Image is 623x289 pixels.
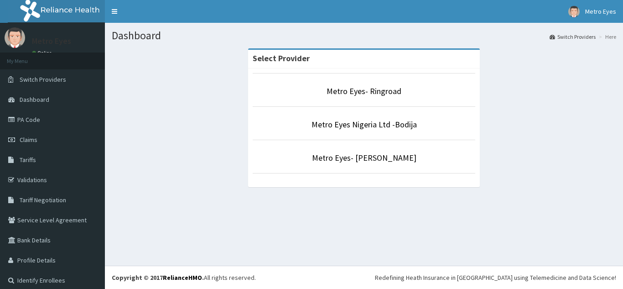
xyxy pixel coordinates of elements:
[253,53,310,63] strong: Select Provider
[312,152,416,163] a: Metro Eyes- [PERSON_NAME]
[20,95,49,104] span: Dashboard
[311,119,417,130] a: Metro Eyes Nigeria Ltd -Bodija
[105,266,623,289] footer: All rights reserved.
[585,7,616,16] span: Metro Eyes
[20,196,66,204] span: Tariff Negotiation
[163,273,202,282] a: RelianceHMO
[5,27,25,48] img: User Image
[20,156,36,164] span: Tariffs
[375,273,616,282] div: Redefining Heath Insurance in [GEOGRAPHIC_DATA] using Telemedicine and Data Science!
[20,75,66,84] span: Switch Providers
[550,33,596,41] a: Switch Providers
[112,273,204,282] strong: Copyright © 2017 .
[568,6,580,17] img: User Image
[20,136,37,144] span: Claims
[32,37,71,45] p: Metro Eyes
[32,50,54,56] a: Online
[327,86,401,96] a: Metro Eyes- Ringroad
[597,33,616,41] li: Here
[112,30,616,42] h1: Dashboard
